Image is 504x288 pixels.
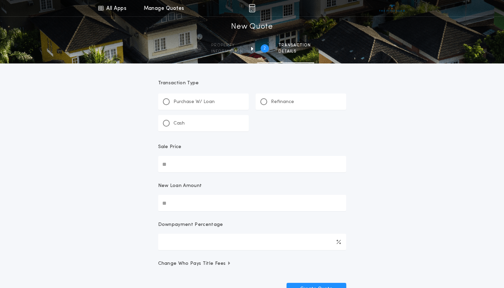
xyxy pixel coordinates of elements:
p: Downpayment Percentage [158,221,223,228]
span: details [278,49,311,54]
span: information [211,49,243,54]
button: Change Who Pays Title Fees [158,260,346,267]
span: Change Who Pays Title Fees [158,260,231,267]
p: Transaction Type [158,80,346,87]
p: Sale Price [158,144,182,150]
img: img [249,4,255,12]
p: New Loan Amount [158,183,202,189]
span: Transaction [278,43,311,48]
span: Property [211,43,243,48]
p: Cash [173,120,185,127]
input: Sale Price [158,156,346,172]
input: Downpayment Percentage [158,234,346,250]
input: New Loan Amount [158,195,346,211]
p: Purchase W/ Loan [173,99,215,105]
h2: 2 [263,46,266,51]
p: Refinance [271,99,294,105]
h1: New Quote [231,21,273,32]
img: vs-icon [379,5,405,12]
